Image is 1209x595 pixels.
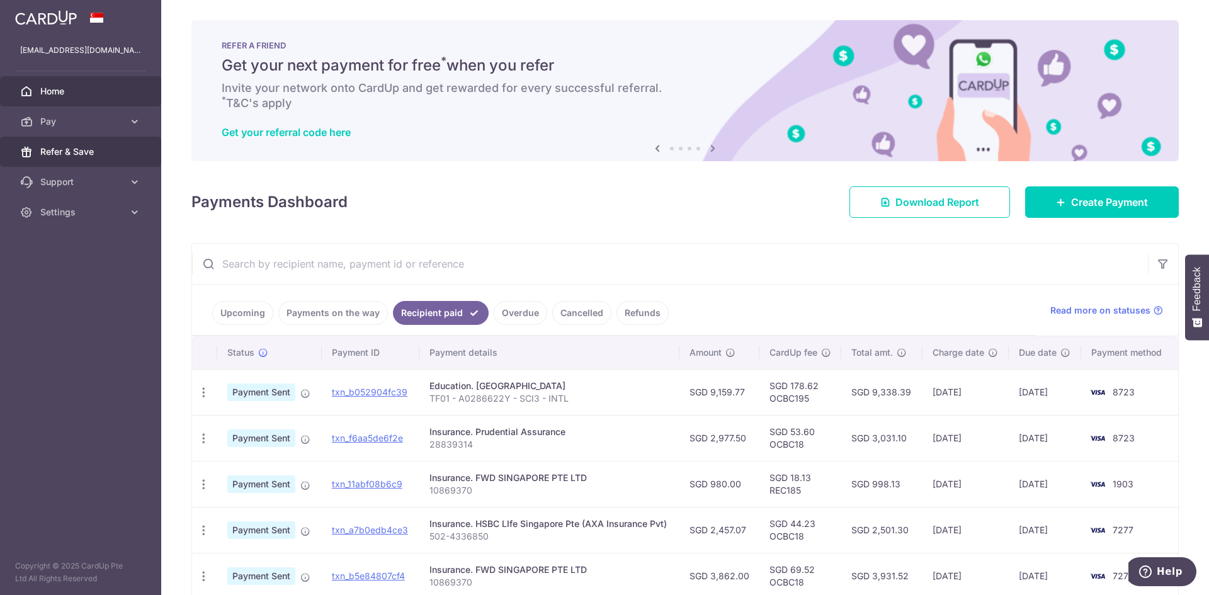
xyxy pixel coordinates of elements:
a: txn_b5e84807cf4 [332,570,405,581]
div: Insurance. HSBC LIfe Singapore Pte (AXA Insurance Pvt) [429,518,670,530]
div: Insurance. Prudential Assurance [429,426,670,438]
h6: Invite your network onto CardUp and get rewarded for every successful referral. T&C's apply [222,81,1149,111]
span: Home [40,85,123,98]
span: 7277 [1113,524,1133,535]
button: Feedback - Show survey [1185,254,1209,340]
td: [DATE] [1009,369,1081,415]
span: 8723 [1113,387,1135,397]
span: 1903 [1113,479,1133,489]
td: SGD 9,338.39 [841,369,922,415]
img: RAF banner [191,20,1179,161]
a: Upcoming [212,301,273,325]
td: SGD 18.13 REC185 [759,461,841,507]
td: SGD 53.60 OCBC18 [759,415,841,461]
td: [DATE] [922,461,1009,507]
a: Payments on the way [278,301,388,325]
p: REFER A FRIEND [222,40,1149,50]
h4: Payments Dashboard [191,191,348,213]
td: [DATE] [922,369,1009,415]
div: Insurance. FWD SINGAPORE PTE LTD [429,472,670,484]
span: Read more on statuses [1050,304,1150,317]
a: txn_a7b0edb4ce3 [332,524,408,535]
p: TF01 - A0286622Y - SCI3 - INTL [429,392,670,405]
iframe: Opens a widget where you can find more information [1128,557,1196,589]
a: Overdue [494,301,547,325]
a: Create Payment [1025,186,1179,218]
span: Due date [1019,346,1057,359]
img: Bank Card [1085,523,1110,538]
td: [DATE] [922,507,1009,553]
div: Insurance. FWD SINGAPORE PTE LTD [429,564,670,576]
h5: Get your next payment for free when you refer [222,55,1149,76]
span: Pay [40,115,123,128]
span: Payment Sent [227,429,295,447]
td: [DATE] [1009,415,1081,461]
span: CardUp fee [769,346,817,359]
img: Bank Card [1085,477,1110,492]
img: Bank Card [1085,385,1110,400]
span: Status [227,346,254,359]
td: SGD 3,031.10 [841,415,922,461]
span: Support [40,176,123,188]
td: SGD 2,977.50 [679,415,759,461]
a: txn_11abf08b6c9 [332,479,402,489]
td: SGD 178.62 OCBC195 [759,369,841,415]
p: 28839314 [429,438,670,451]
span: Settings [40,206,123,218]
span: Payment Sent [227,383,295,401]
span: Refer & Save [40,145,123,158]
p: [EMAIL_ADDRESS][DOMAIN_NAME] [20,44,141,57]
div: Education. [GEOGRAPHIC_DATA] [429,380,670,392]
span: Payment Sent [227,521,295,539]
th: Payment details [419,336,680,369]
span: Payment Sent [227,567,295,585]
a: Refunds [616,301,669,325]
span: Feedback [1191,267,1203,311]
span: Amount [690,346,722,359]
td: SGD 2,457.07 [679,507,759,553]
p: 10869370 [429,576,670,589]
span: Create Payment [1071,195,1148,210]
p: 502-4336850 [429,530,670,543]
a: Download Report [849,186,1010,218]
span: Charge date [933,346,984,359]
a: txn_f6aa5de6f2e [332,433,403,443]
img: CardUp [15,10,77,25]
td: [DATE] [1009,507,1081,553]
td: [DATE] [1009,461,1081,507]
p: 10869370 [429,484,670,497]
a: Get your referral code here [222,126,351,139]
a: Cancelled [552,301,611,325]
input: Search by recipient name, payment id or reference [192,244,1148,284]
a: Recipient paid [393,301,489,325]
th: Payment ID [322,336,419,369]
td: [DATE] [922,415,1009,461]
span: 7277 [1113,570,1133,581]
td: SGD 44.23 OCBC18 [759,507,841,553]
a: txn_b052904fc39 [332,387,407,397]
span: Payment Sent [227,475,295,493]
span: Download Report [895,195,979,210]
td: SGD 998.13 [841,461,922,507]
img: Bank Card [1085,569,1110,584]
td: SGD 980.00 [679,461,759,507]
span: 8723 [1113,433,1135,443]
a: Read more on statuses [1050,304,1163,317]
img: Bank Card [1085,431,1110,446]
span: Total amt. [851,346,893,359]
th: Payment method [1081,336,1178,369]
td: SGD 2,501.30 [841,507,922,553]
td: SGD 9,159.77 [679,369,759,415]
